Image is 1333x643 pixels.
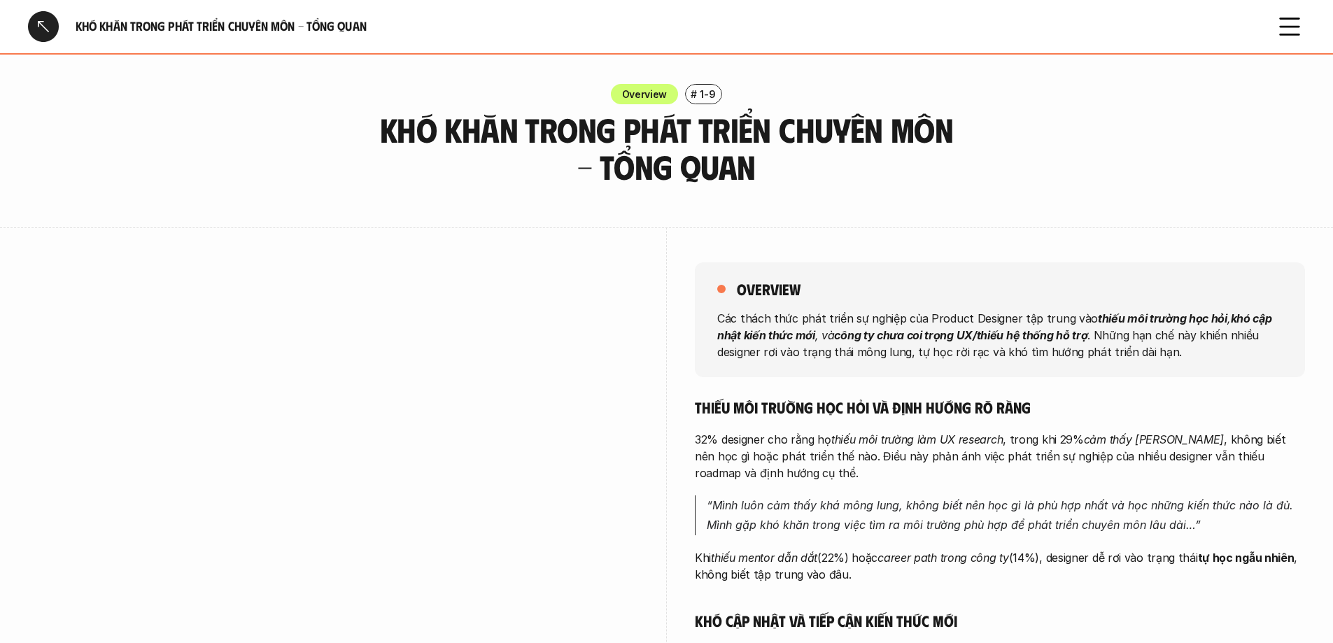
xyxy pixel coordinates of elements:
h5: Thiếu môi trường học hỏi và định hướng rõ ràng [695,397,1305,417]
em: career path trong công ty [877,551,1009,565]
p: 1-9 [700,87,715,101]
h5: overview [737,279,800,299]
strong: công ty chưa coi trọng UX/thiếu hệ thống hỗ trợ [834,327,1087,341]
strong: tự học ngẫu nhiên [1198,551,1295,565]
strong: khó cập nhật kiến thức mới [717,311,1274,341]
em: thiếu môi trường làm UX research [831,432,1003,446]
p: Các thách thức phát triển sự nghiệp của Product Designer tập trung vào . Những hạn chế này khiến ... [717,309,1283,360]
p: 32% designer cho rằng họ , trong khi 29% , không biết nên học gì hoặc phát triển thế nào. Điều nà... [695,431,1305,481]
h6: Khó khăn trong phát triển chuyên môn - Tổng quan [76,18,1257,34]
p: Khi (22%) hoặc (14%), designer dễ rơi vào trạng thái , không biết tập trung vào đâu. [695,549,1305,583]
em: thiếu mentor dẫn dắt [711,551,817,565]
h3: Khó khăn trong phát triển chuyên môn - Tổng quan [369,111,964,185]
h5: Khó cập nhật và tiếp cận kiến thức mới [695,611,1305,630]
p: Overview [622,87,668,101]
em: “Mình luôn cảm thấy khá mông lung, không biết nên học gì là phù hợp nhất và học những kiến thức n... [707,498,1297,532]
h6: # [691,89,697,99]
strong: thiếu môi trường học hỏi [1098,311,1227,325]
em: cảm thấy [PERSON_NAME] [1084,432,1224,446]
em: , , và [717,311,1274,341]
